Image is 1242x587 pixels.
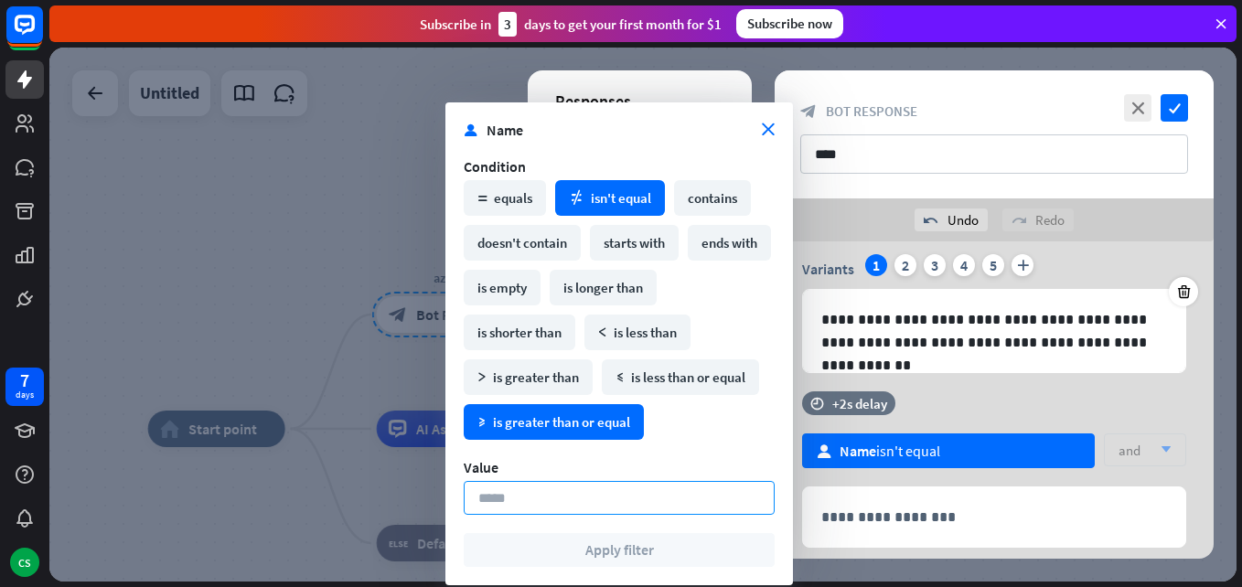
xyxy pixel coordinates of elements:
i: user [464,123,477,136]
div: Subscribe in days to get your first month for $1 [420,12,722,37]
a: 7 days [5,368,44,406]
span: Name [840,442,876,460]
i: block_bot_response [800,103,817,120]
div: CS [10,548,39,577]
i: user [817,444,831,458]
i: math_less_or_equal [616,373,625,382]
div: +2s delay [832,395,887,412]
div: equals [464,180,546,216]
div: is longer than [550,270,657,305]
i: close [762,123,775,136]
i: time [810,397,824,410]
i: plus [1012,254,1033,276]
span: and [1119,442,1140,459]
div: is shorter than [464,315,575,350]
div: Condition [464,157,775,176]
i: check [1161,94,1188,122]
span: Name [487,121,762,139]
i: math_equal [477,194,487,203]
div: Undo [915,208,988,231]
div: is less than or equal [602,359,759,395]
div: is empty [464,270,541,305]
span: Variants [802,260,854,278]
div: contains [674,180,751,216]
i: math_not_equal [569,190,584,206]
div: 5 [982,254,1004,276]
div: 3 [924,254,946,276]
i: arrow_down [1151,444,1172,455]
i: math_less [598,328,607,337]
div: 4 [953,254,975,276]
div: ends with [688,225,771,261]
div: 1 [865,254,887,276]
i: redo [1012,213,1026,228]
div: starts with [590,225,679,261]
div: 3 [498,12,517,37]
div: is less than [584,315,691,350]
span: Bot Response [826,102,917,120]
div: isn't equal [555,180,665,216]
div: 7 [20,372,29,389]
i: math_greater [477,373,487,382]
div: is greater than [464,359,593,395]
div: is greater than or equal [464,404,644,440]
div: days [16,389,34,401]
div: doesn't contain [464,225,581,261]
div: isn't equal [840,442,940,460]
div: Redo [1002,208,1074,231]
i: close [1124,94,1151,122]
i: undo [924,213,938,228]
button: Apply filter [464,533,775,567]
button: Open LiveChat chat widget [15,7,70,62]
div: Value [464,458,775,476]
div: 2 [894,254,916,276]
i: math_greater_or_equal [477,418,487,427]
div: Subscribe now [736,9,843,38]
